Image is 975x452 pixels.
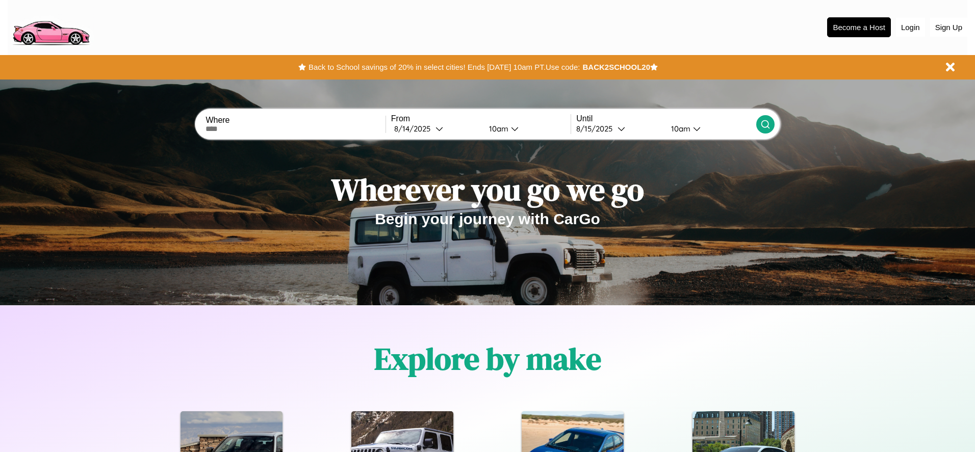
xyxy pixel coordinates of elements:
div: 8 / 14 / 2025 [394,124,435,134]
button: Become a Host [827,17,891,37]
button: Back to School savings of 20% in select cities! Ends [DATE] 10am PT.Use code: [306,60,582,74]
img: logo [8,5,94,48]
button: 10am [663,123,756,134]
b: BACK2SCHOOL20 [582,63,650,71]
button: Login [896,18,925,37]
label: From [391,114,571,123]
button: 8/14/2025 [391,123,481,134]
h1: Explore by make [374,338,601,380]
div: 10am [666,124,693,134]
button: 10am [481,123,571,134]
div: 8 / 15 / 2025 [576,124,618,134]
label: Where [206,116,385,125]
button: Sign Up [930,18,967,37]
label: Until [576,114,756,123]
div: 10am [484,124,511,134]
